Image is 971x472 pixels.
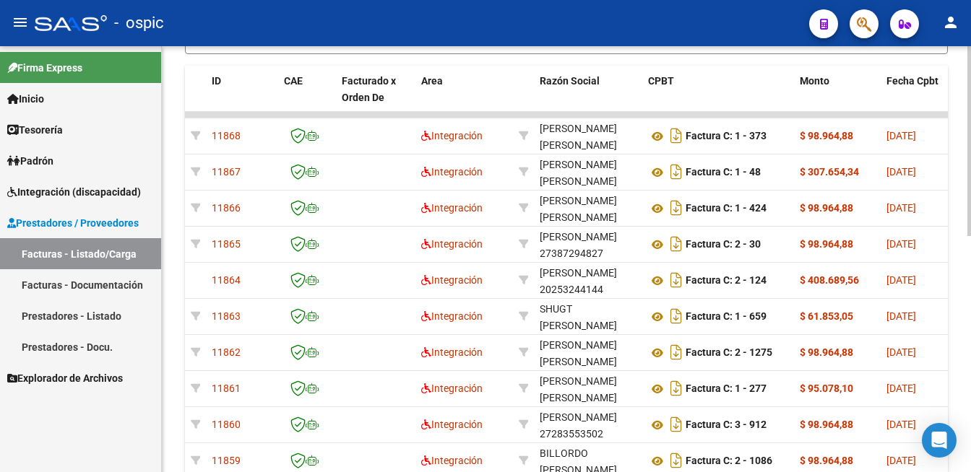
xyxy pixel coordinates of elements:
[686,131,767,142] strong: Factura C: 1 - 373
[421,130,483,141] span: Integración
[540,409,617,426] div: [PERSON_NAME]
[540,265,617,281] div: [PERSON_NAME]
[667,377,686,400] i: Descargar documento
[800,346,853,358] strong: $ 98.964,88
[800,455,853,466] strong: $ 98.964,88
[886,310,916,322] span: [DATE]
[212,455,241,466] span: 11859
[540,373,636,403] div: 27175588987
[886,75,938,87] span: Fecha Cpbt
[540,121,636,154] div: [PERSON_NAME] [PERSON_NAME]
[415,66,513,129] datatable-header-cell: Area
[667,124,686,147] i: Descargar documento
[886,166,916,178] span: [DATE]
[212,75,221,87] span: ID
[7,122,63,138] span: Tesorería
[421,274,483,286] span: Integración
[212,238,241,250] span: 11865
[421,202,483,214] span: Integración
[886,202,916,214] span: [DATE]
[686,419,767,431] strong: Factura C: 3 - 912
[421,238,483,250] span: Integración
[336,66,415,129] datatable-header-cell: Facturado x Orden De
[667,341,686,364] i: Descargar documento
[212,346,241,358] span: 11862
[212,310,241,322] span: 11863
[540,301,636,331] div: 27313677260
[800,202,853,214] strong: $ 98.964,88
[421,346,483,358] span: Integración
[886,419,916,430] span: [DATE]
[540,193,636,223] div: 27372098495
[540,265,636,295] div: 20253244144
[648,75,674,87] span: CPBT
[421,166,483,178] span: Integración
[800,166,859,178] strong: $ 307.654,34
[540,337,636,370] div: [PERSON_NAME] [PERSON_NAME]
[922,423,957,458] div: Open Intercom Messenger
[686,203,767,214] strong: Factura C: 1 - 424
[800,383,853,394] strong: $ 95.078,10
[212,274,241,286] span: 11864
[686,383,767,395] strong: Factura C: 1 - 277
[540,121,636,151] div: 27354667628
[800,75,829,87] span: Monto
[886,130,916,141] span: [DATE]
[667,196,686,219] i: Descargar documento
[800,310,853,322] strong: $ 61.853,05
[7,370,123,386] span: Explorador de Archivos
[667,160,686,183] i: Descargar documento
[540,373,636,406] div: [PERSON_NAME] [PERSON_NAME]
[7,153,53,169] span: Padrón
[667,449,686,472] i: Descargar documento
[7,91,44,107] span: Inicio
[7,60,82,76] span: Firma Express
[7,184,141,200] span: Integración (discapacidad)
[212,202,241,214] span: 11866
[667,305,686,328] i: Descargar documento
[886,455,916,466] span: [DATE]
[284,75,303,87] span: CAE
[540,337,636,367] div: 27309383082
[12,14,29,31] mat-icon: menu
[212,419,241,430] span: 11860
[540,75,600,87] span: Razón Social
[800,419,853,430] strong: $ 98.964,88
[421,75,443,87] span: Area
[881,66,946,129] datatable-header-cell: Fecha Cpbt
[540,157,636,187] div: 27351030785
[667,268,686,292] i: Descargar documento
[642,66,794,129] datatable-header-cell: CPBT
[942,14,959,31] mat-icon: person
[342,75,396,103] span: Facturado x Orden De
[800,130,853,141] strong: $ 98.964,88
[667,232,686,255] i: Descargar documento
[212,130,241,141] span: 11868
[686,239,761,250] strong: Factura C: 2 - 30
[421,419,483,430] span: Integración
[886,346,916,358] span: [DATE]
[206,66,278,129] datatable-header-cell: ID
[534,66,642,129] datatable-header-cell: Razón Social
[540,157,636,190] div: [PERSON_NAME] [PERSON_NAME]
[886,383,916,394] span: [DATE]
[886,238,916,250] span: [DATE]
[686,275,767,287] strong: Factura C: 2 - 124
[794,66,881,129] datatable-header-cell: Monto
[540,229,636,259] div: 27387294827
[800,238,853,250] strong: $ 98.964,88
[800,274,859,286] strong: $ 408.689,56
[114,7,164,39] span: - ospic
[540,301,636,350] div: SHUGT [PERSON_NAME] [PERSON_NAME]
[686,455,772,467] strong: Factura C: 2 - 1086
[278,66,336,129] datatable-header-cell: CAE
[7,215,139,231] span: Prestadores / Proveedores
[886,274,916,286] span: [DATE]
[686,347,772,359] strong: Factura C: 2 - 1275
[686,167,761,178] strong: Factura C: 1 - 48
[686,311,767,323] strong: Factura C: 1 - 659
[421,310,483,322] span: Integración
[421,383,483,394] span: Integración
[540,193,636,226] div: [PERSON_NAME] [PERSON_NAME]
[421,455,483,466] span: Integración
